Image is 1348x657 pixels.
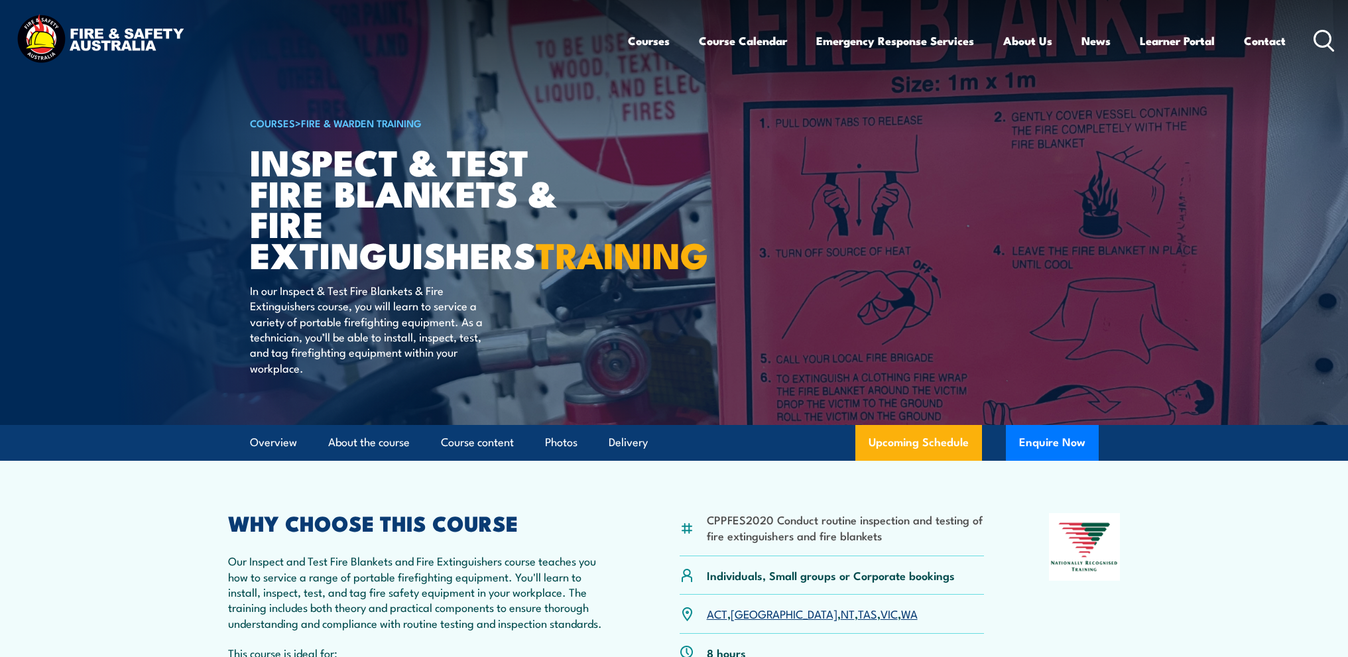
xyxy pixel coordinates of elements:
a: Course Calendar [699,23,787,58]
p: Individuals, Small groups or Corporate bookings [707,567,955,583]
a: ACT [707,605,727,621]
button: Enquire Now [1006,425,1099,461]
a: Photos [545,425,578,460]
a: Overview [250,425,297,460]
p: In our Inspect & Test Fire Blankets & Fire Extinguishers course, you will learn to service a vari... [250,282,492,375]
li: CPPFES2020 Conduct routine inspection and testing of fire extinguishers and fire blankets [707,512,985,543]
a: Fire & Warden Training [301,115,422,130]
img: Nationally Recognised Training logo. [1049,513,1121,581]
a: Upcoming Schedule [855,425,982,461]
a: VIC [881,605,898,621]
a: Delivery [609,425,648,460]
a: Courses [628,23,670,58]
h2: WHY CHOOSE THIS COURSE [228,513,615,532]
a: [GEOGRAPHIC_DATA] [731,605,837,621]
a: TAS [858,605,877,621]
a: About the course [328,425,410,460]
a: NT [841,605,855,621]
a: Course content [441,425,514,460]
p: Our Inspect and Test Fire Blankets and Fire Extinguishers course teaches you how to service a ran... [228,553,615,630]
a: Learner Portal [1140,23,1215,58]
strong: TRAINING [536,226,708,281]
a: Emergency Response Services [816,23,974,58]
p: , , , , , [707,606,918,621]
a: WA [901,605,918,621]
a: News [1081,23,1111,58]
h6: > [250,115,578,131]
a: About Us [1003,23,1052,58]
a: COURSES [250,115,295,130]
a: Contact [1244,23,1286,58]
h1: Inspect & Test Fire Blankets & Fire Extinguishers [250,146,578,270]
